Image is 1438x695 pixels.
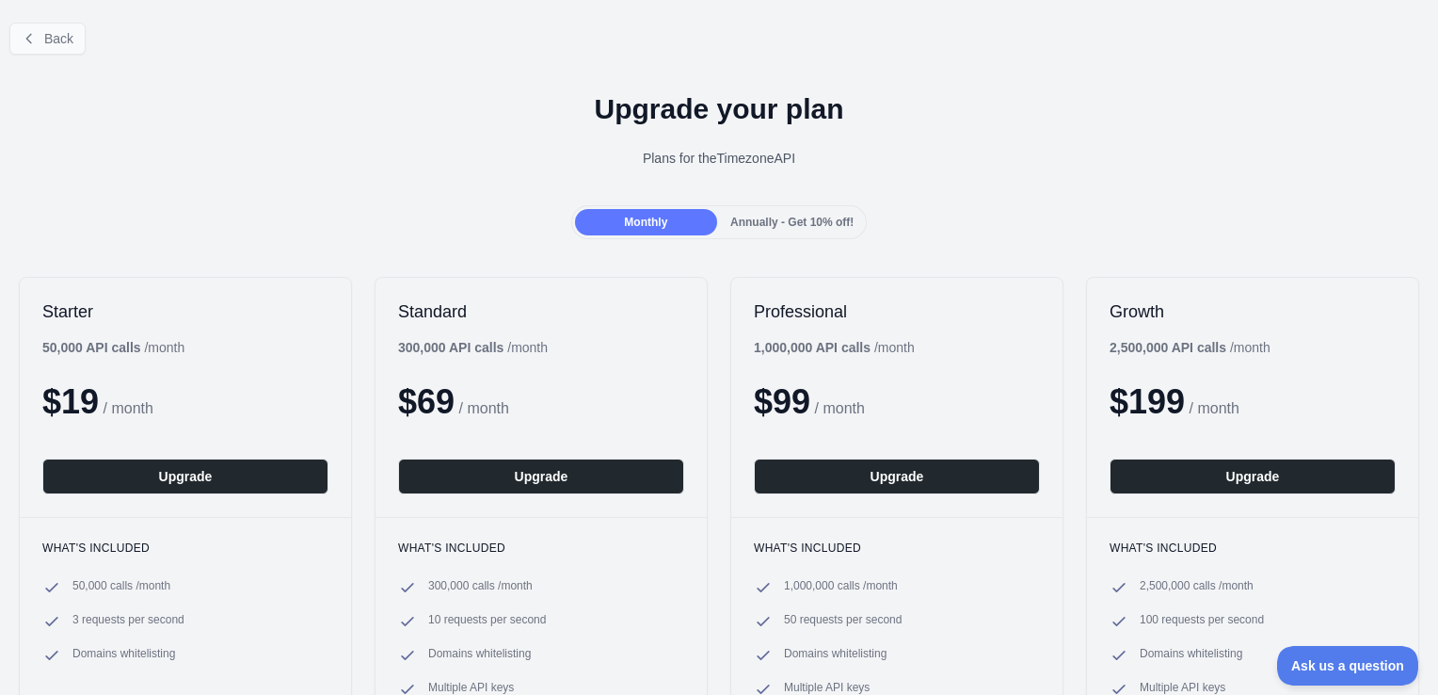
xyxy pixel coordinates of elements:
iframe: Toggle Customer Support [1277,646,1419,686]
div: / month [398,338,548,357]
span: $ 99 [754,382,810,421]
h2: Growth [1110,300,1396,323]
div: / month [1110,338,1270,357]
b: 1,000,000 API calls [754,340,871,355]
h2: Standard [398,300,684,323]
span: $ 199 [1110,382,1185,421]
div: / month [754,338,915,357]
b: 2,500,000 API calls [1110,340,1226,355]
h2: Professional [754,300,1040,323]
